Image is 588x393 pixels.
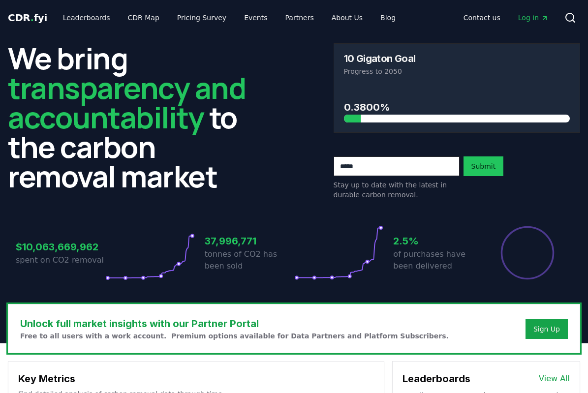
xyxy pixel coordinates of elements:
a: Leaderboards [55,9,118,27]
a: Contact us [456,9,508,27]
nav: Main [456,9,557,27]
h3: Key Metrics [18,371,374,386]
a: Blog [372,9,403,27]
h3: Leaderboards [402,371,470,386]
p: spent on CO2 removal [16,254,105,266]
p: Free to all users with a work account. Premium options available for Data Partners and Platform S... [20,331,449,341]
div: Percentage of sales delivered [500,225,555,280]
a: Log in [510,9,557,27]
span: Log in [518,13,549,23]
h3: 2.5% [393,234,483,248]
p: of purchases have been delivered [393,248,483,272]
a: View All [539,373,570,385]
p: Progress to 2050 [344,66,570,76]
h3: 0.3800% [344,100,570,115]
p: Stay up to date with the latest in durable carbon removal. [334,180,460,200]
span: transparency and accountability [8,67,246,137]
nav: Main [55,9,403,27]
a: CDR.fyi [8,11,47,25]
span: CDR fyi [8,12,47,24]
a: Events [236,9,275,27]
a: CDR Map [120,9,167,27]
p: tonnes of CO2 has been sold [205,248,294,272]
button: Sign Up [526,319,568,339]
button: Submit [464,156,504,176]
a: About Us [324,9,371,27]
h3: 37,996,771 [205,234,294,248]
a: Sign Up [533,324,560,334]
h3: 10 Gigaton Goal [344,54,416,63]
h3: Unlock full market insights with our Partner Portal [20,316,449,331]
span: . [31,12,34,24]
a: Pricing Survey [169,9,234,27]
a: Partners [278,9,322,27]
h2: We bring to the carbon removal market [8,43,255,191]
h3: $10,063,669,962 [16,240,105,254]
